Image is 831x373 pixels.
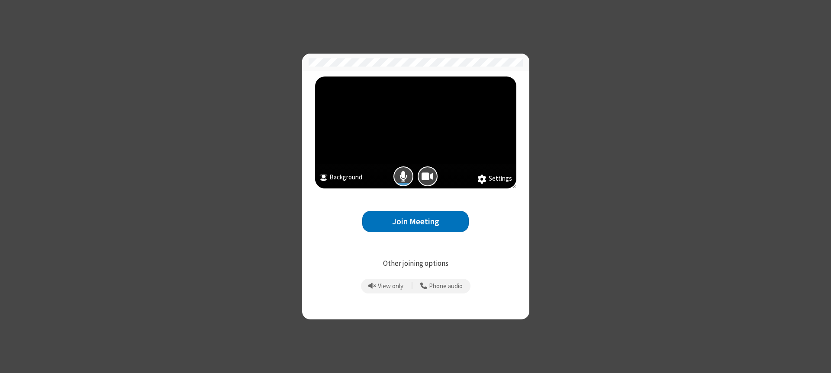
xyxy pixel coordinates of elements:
button: Settings [477,174,512,184]
span: | [411,280,413,292]
button: Camera is on [418,166,438,186]
button: Prevent echo when there is already an active mic and speaker in the room. [365,279,407,293]
p: Other joining options [315,258,516,269]
button: Use your phone for mic and speaker while you view the meeting on this device. [417,279,466,293]
button: Background [319,172,362,184]
span: Phone audio [429,283,463,290]
span: View only [378,283,403,290]
button: Mic is on [393,166,413,186]
button: Join Meeting [362,211,469,232]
